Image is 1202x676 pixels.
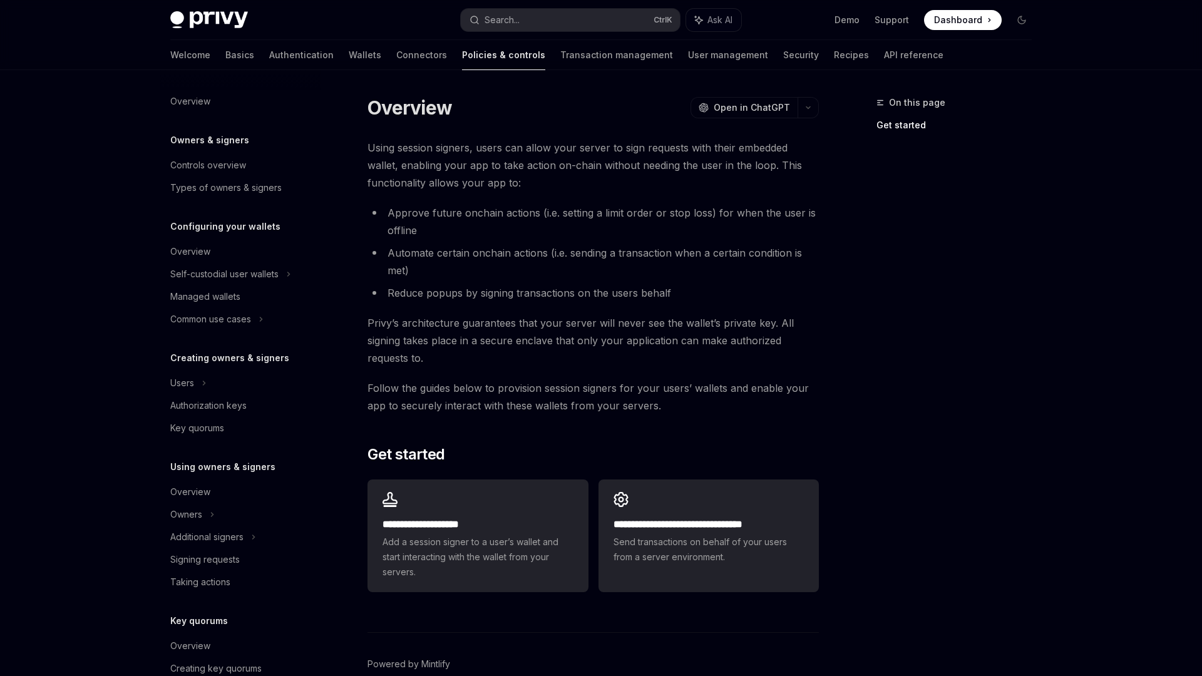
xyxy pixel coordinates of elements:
span: Follow the guides below to provision session signers for your users’ wallets and enable your app ... [367,379,819,414]
div: Creating key quorums [170,661,262,676]
a: Welcome [170,40,210,70]
h5: Creating owners & signers [170,351,289,366]
a: Security [783,40,819,70]
span: Ctrl K [654,15,672,25]
a: Overview [160,90,321,113]
div: Taking actions [170,575,230,590]
span: Dashboard [934,14,982,26]
button: Toggle dark mode [1012,10,1032,30]
a: User management [688,40,768,70]
div: Types of owners & signers [170,180,282,195]
a: Key quorums [160,417,321,439]
div: Overview [170,94,210,109]
a: Get started [876,115,1042,135]
li: Reduce popups by signing transactions on the users behalf [367,284,819,302]
a: Dashboard [924,10,1002,30]
a: Signing requests [160,548,321,571]
h1: Overview [367,96,452,119]
div: Managed wallets [170,289,240,304]
a: Managed wallets [160,285,321,308]
div: Overview [170,484,210,499]
li: Automate certain onchain actions (i.e. sending a transaction when a certain condition is met) [367,244,819,279]
h5: Owners & signers [170,133,249,148]
a: Types of owners & signers [160,177,321,199]
a: Transaction management [560,40,673,70]
a: Overview [160,240,321,263]
div: Additional signers [170,530,244,545]
div: Controls overview [170,158,246,173]
span: Send transactions on behalf of your users from a server environment. [614,535,804,565]
h5: Key quorums [170,613,228,628]
a: Policies & controls [462,40,545,70]
a: Controls overview [160,154,321,177]
a: Powered by Mintlify [367,658,450,670]
span: Privy’s architecture guarantees that your server will never see the wallet’s private key. All sig... [367,314,819,367]
span: Get started [367,444,444,464]
div: Users [170,376,194,391]
a: Basics [225,40,254,70]
span: On this page [889,95,945,110]
button: Ask AI [686,9,741,31]
div: Key quorums [170,421,224,436]
div: Overview [170,244,210,259]
span: Using session signers, users can allow your server to sign requests with their embedded wallet, e... [367,139,819,192]
div: Overview [170,638,210,653]
div: Common use cases [170,312,251,327]
a: **** **** **** *****Add a session signer to a user’s wallet and start interacting with the wallet... [367,479,588,592]
div: Self-custodial user wallets [170,267,279,282]
a: Support [875,14,909,26]
button: Search...CtrlK [461,9,680,31]
h5: Configuring your wallets [170,219,280,234]
a: Overview [160,481,321,503]
a: Demo [835,14,860,26]
a: Recipes [834,40,869,70]
a: Connectors [396,40,447,70]
span: Open in ChatGPT [714,101,790,114]
a: Authorization keys [160,394,321,417]
a: Overview [160,635,321,657]
div: Owners [170,507,202,522]
span: Add a session signer to a user’s wallet and start interacting with the wallet from your servers. [383,535,573,580]
span: Ask AI [707,14,732,26]
a: Wallets [349,40,381,70]
button: Open in ChatGPT [691,97,798,118]
a: API reference [884,40,943,70]
h5: Using owners & signers [170,459,275,474]
img: dark logo [170,11,248,29]
div: Search... [485,13,520,28]
li: Approve future onchain actions (i.e. setting a limit order or stop loss) for when the user is off... [367,204,819,239]
div: Authorization keys [170,398,247,413]
a: Taking actions [160,571,321,593]
a: Authentication [269,40,334,70]
div: Signing requests [170,552,240,567]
